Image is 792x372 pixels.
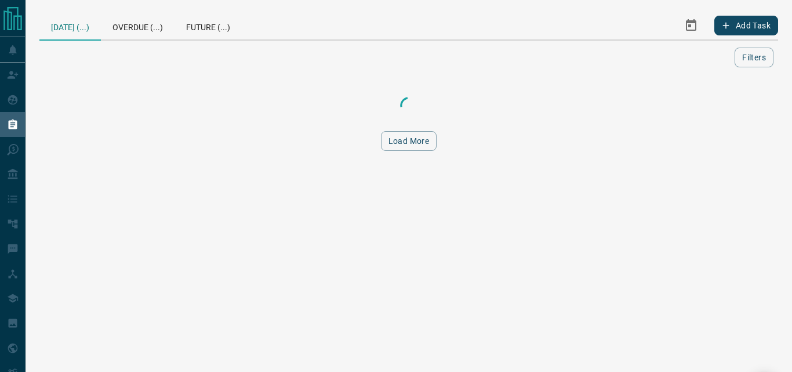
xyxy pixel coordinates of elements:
[381,131,437,151] button: Load More
[101,12,175,39] div: Overdue (...)
[351,94,467,117] div: Loading
[714,16,778,35] button: Add Task
[677,12,705,39] button: Select Date Range
[39,12,101,41] div: [DATE] (...)
[175,12,242,39] div: Future (...)
[735,48,773,67] button: Filters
